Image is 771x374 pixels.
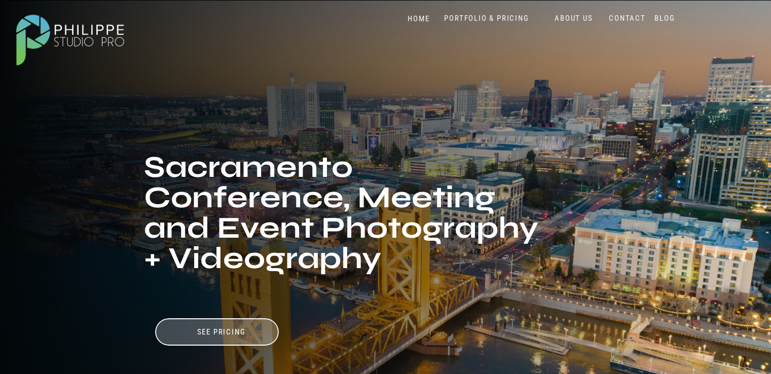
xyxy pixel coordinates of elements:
[440,14,533,23] a: PORTFOLIO & PRICING
[144,152,541,306] h1: Sacramento Conference, Meeting and Event Photography + Videography
[397,14,440,24] a: HOME
[607,14,648,23] a: CONTACT
[652,14,678,23] a: BLOG
[171,327,272,337] a: See pricing
[553,14,596,23] a: ABOUT US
